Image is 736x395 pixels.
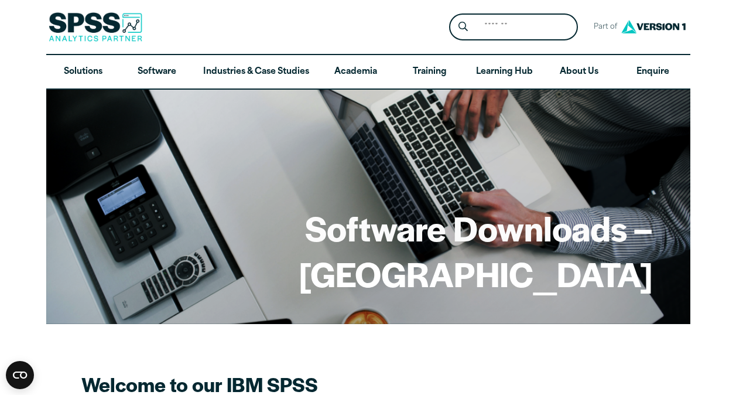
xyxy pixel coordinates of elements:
a: Industries & Case Studies [194,55,319,89]
nav: Desktop version of site main menu [46,55,690,89]
svg: Search magnifying glass icon [458,22,468,32]
a: Academia [319,55,392,89]
a: Training [392,55,466,89]
a: Software [120,55,194,89]
h1: Software Downloads – [GEOGRAPHIC_DATA] [84,205,653,296]
form: Site Header Search Form [449,13,578,41]
span: Part of [587,19,618,36]
a: Solutions [46,55,120,89]
img: SPSS Analytics Partner [49,12,142,42]
a: About Us [542,55,616,89]
img: Version1 Logo [618,16,689,38]
a: Enquire [616,55,690,89]
button: Search magnifying glass icon [452,16,474,38]
button: Open CMP widget [6,361,34,389]
a: Learning Hub [467,55,542,89]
